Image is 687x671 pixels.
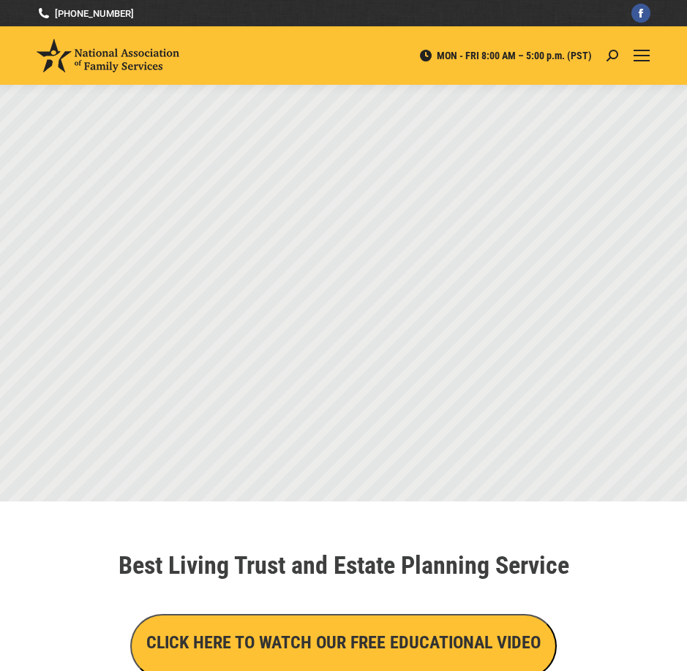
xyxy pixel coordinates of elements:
img: National Association of Family Services [37,39,179,72]
a: Facebook page opens in new window [631,4,650,23]
a: Mobile menu icon [633,47,650,64]
h1: Best Living Trust and Estate Planning Service [44,553,643,577]
a: [PHONE_NUMBER] [37,7,134,20]
h3: CLICK HERE TO WATCH OUR FREE EDUCATIONAL VIDEO [146,630,541,655]
a: CLICK HERE TO WATCH OUR FREE EDUCATIONAL VIDEO [130,636,557,651]
span: MON - FRI 8:00 AM – 5:00 p.m. (PST) [418,49,592,62]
